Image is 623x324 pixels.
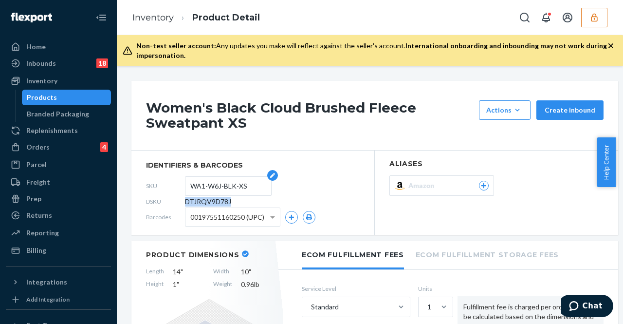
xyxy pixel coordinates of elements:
button: Open Search Box [515,8,534,27]
a: Inbounds18 [6,56,111,71]
span: identifiers & barcodes [146,160,360,170]
h2: Aliases [389,160,604,168]
span: DTJRQV9D78J [185,197,231,207]
button: Help Center [597,137,616,187]
span: 00197551160250 (UPC) [190,209,264,226]
div: Add Integration [26,295,70,304]
label: Units [418,285,450,293]
span: " [181,267,183,276]
button: Create inbound [536,100,604,120]
a: Billing [6,243,111,258]
span: 10 [241,267,273,277]
a: Branded Packaging [22,106,111,122]
a: Add Integration [6,294,111,305]
img: Flexport logo [11,13,52,22]
span: 14 [173,267,204,277]
a: Returns [6,208,111,223]
a: Prep [6,191,111,207]
span: 1 [173,280,204,289]
div: Parcel [26,160,47,170]
button: Open account menu [558,8,577,27]
a: Reporting [6,225,111,241]
div: Branded Packaging [27,109,89,119]
li: Ecom Fulfillment Storage Fees [416,241,559,267]
input: Standard [310,302,311,312]
button: Actions [479,100,531,120]
div: Billing [26,246,46,255]
div: Inbounds [26,58,56,68]
span: Non-test seller account: [136,41,216,50]
h1: Women's Black Cloud Brushed Fleece Sweatpant XS [146,100,474,131]
h2: Product Dimensions [146,250,239,259]
label: Service Level [302,285,410,293]
button: Close Navigation [92,8,111,27]
div: Reporting [26,228,59,238]
a: Replenishments [6,123,111,138]
span: Length [146,267,164,277]
button: Integrations [6,274,111,290]
a: Freight [6,174,111,190]
div: 4 [100,142,108,152]
a: Home [6,39,111,55]
a: Products [22,90,111,105]
span: 0.96 lb [241,280,273,289]
div: Actions [486,105,523,115]
div: 18 [96,58,108,68]
a: Inventory [132,12,174,23]
a: Orders4 [6,139,111,155]
a: Inventory [6,73,111,89]
span: Barcodes [146,213,185,221]
button: Open notifications [536,8,556,27]
span: Weight [213,280,232,289]
div: Freight [26,177,50,187]
span: SKU [146,182,185,190]
li: Ecom Fulfillment Fees [302,241,404,269]
span: " [177,280,179,288]
div: Integrations [26,277,67,287]
span: Height [146,280,164,289]
div: 1 [427,302,431,312]
iframe: Opens a widget where you can chat to one of our agents [561,295,613,319]
span: Amazon [408,181,438,191]
div: Inventory [26,76,57,86]
div: Standard [311,302,339,312]
div: Prep [26,194,41,204]
a: Parcel [6,157,111,172]
span: Width [213,267,232,277]
span: DSKU [146,197,185,206]
a: Product Detail [192,12,260,23]
div: Replenishments [26,126,78,135]
ol: breadcrumbs [125,3,268,32]
button: Amazon [389,175,494,196]
div: Returns [26,210,52,220]
div: Products [27,93,57,102]
span: " [249,267,251,276]
div: Home [26,42,46,52]
input: 1 [426,302,427,312]
div: Any updates you make will reflect against the seller's account. [136,41,607,60]
div: Orders [26,142,50,152]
